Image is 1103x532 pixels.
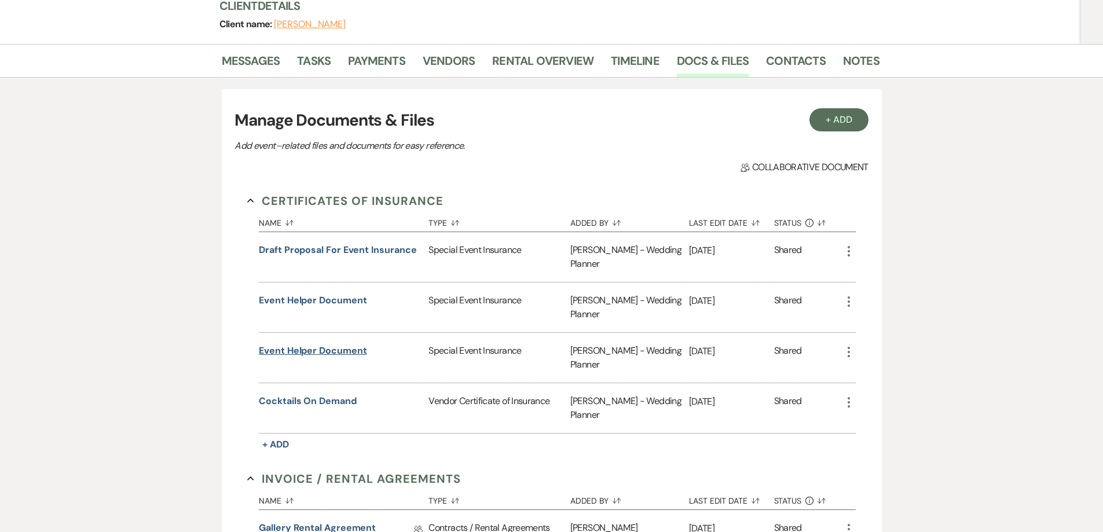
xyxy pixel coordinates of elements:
button: Added By [570,487,689,509]
button: Invoice / Rental Agreements [247,470,461,487]
button: Last Edit Date [689,487,774,509]
a: Vendors [423,52,475,77]
button: [PERSON_NAME] [274,20,346,29]
span: Client name: [219,18,274,30]
button: Type [428,487,570,509]
p: [DATE] [689,394,774,409]
button: + Add [809,108,869,131]
button: Name [259,210,428,232]
span: Status [774,497,802,505]
p: [DATE] [689,243,774,258]
div: Shared [774,344,802,372]
button: Draft Proposal for Event Insurance [259,243,416,257]
div: Shared [774,293,802,321]
p: [DATE] [689,293,774,309]
button: Event Helper Document [259,344,367,358]
button: Event Helper Document [259,293,367,307]
div: Shared [774,394,802,422]
div: Special Event Insurance [428,232,570,282]
span: Status [774,219,802,227]
button: Type [428,210,570,232]
button: Last Edit Date [689,210,774,232]
button: + Add [259,436,292,453]
div: [PERSON_NAME] - Wedding Planner [570,383,689,433]
div: Special Event Insurance [428,282,570,332]
h3: Manage Documents & Files [234,108,868,133]
div: [PERSON_NAME] - Wedding Planner [570,282,689,332]
a: Tasks [297,52,331,77]
span: + Add [262,438,289,450]
p: [DATE] [689,344,774,359]
a: Payments [348,52,405,77]
button: Added By [570,210,689,232]
button: Cocktails on Demand [259,394,356,408]
button: Name [259,487,428,509]
a: Timeline [611,52,659,77]
div: Special Event Insurance [428,333,570,383]
a: Docs & Files [677,52,749,77]
a: Rental Overview [492,52,593,77]
button: Status [774,210,842,232]
span: Collaborative document [741,160,868,174]
div: Shared [774,243,802,271]
div: Vendor Certificate of Insurance [428,383,570,433]
p: Add event–related files and documents for easy reference. [234,138,640,153]
button: Status [774,487,842,509]
button: Certificates of Insurance [247,192,444,210]
a: Contacts [766,52,826,77]
div: [PERSON_NAME] - Wedding Planner [570,232,689,282]
a: Messages [222,52,280,77]
div: [PERSON_NAME] - Wedding Planner [570,333,689,383]
a: Notes [843,52,880,77]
